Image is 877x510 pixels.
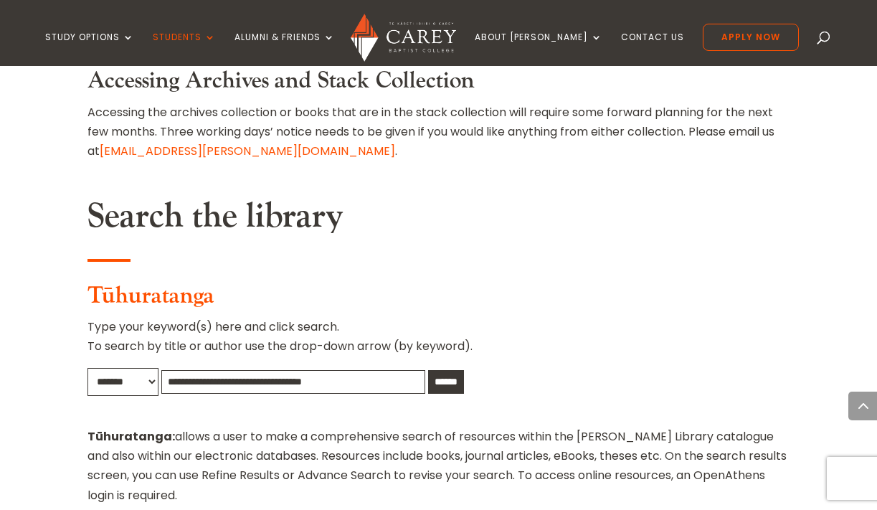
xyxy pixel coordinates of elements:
a: Contact Us [621,32,684,66]
a: [EMAIL_ADDRESS][PERSON_NAME][DOMAIN_NAME] [100,143,395,159]
p: allows a user to make a comprehensive search of resources within the [PERSON_NAME] Library catalo... [87,427,789,505]
a: Study Options [45,32,134,66]
p: Type your keyword(s) here and click search. To search by title or author use the drop-down arrow ... [87,317,789,367]
h3: Tūhuratanga [87,283,789,317]
p: Accessing the archives collection or books that are in the stack collection will require some for... [87,103,789,161]
img: Carey Baptist College [351,14,456,62]
strong: Tūhuratanga: [87,428,175,445]
h2: Search the library [87,196,789,245]
h3: Accessing Archives and Stack Collection [87,67,789,102]
a: Students [153,32,216,66]
a: Alumni & Friends [234,32,335,66]
a: Apply Now [703,24,799,51]
a: About [PERSON_NAME] [475,32,602,66]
